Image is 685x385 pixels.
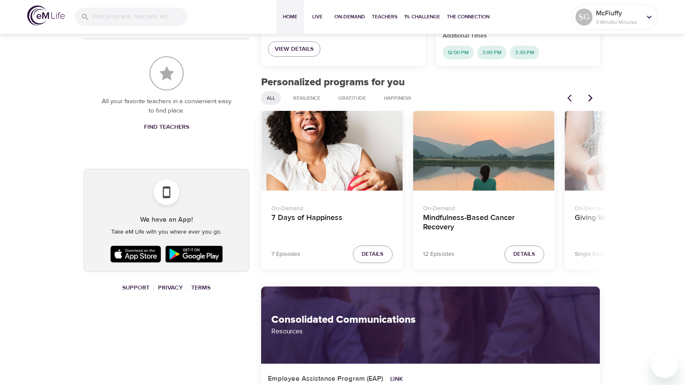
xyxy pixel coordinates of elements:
[581,89,600,107] button: Next items
[334,12,365,21] span: On-Demand
[261,111,403,191] button: 7 Days of Happiness
[307,12,328,21] span: Live
[596,18,641,26] p: 3 Mindful Minutes
[504,246,544,263] button: Details
[576,9,593,26] div: SG
[27,6,65,26] img: logo
[443,32,593,41] p: Additional Times
[271,201,392,213] p: On-Demand
[443,46,474,59] div: 12:00 PM
[280,12,300,21] span: Home
[477,49,507,56] span: 3:00 PM
[562,89,581,107] button: Previous items
[153,282,155,294] li: ·
[379,95,416,102] span: Happiness
[91,228,242,237] p: Take eM Life with you where ever you go.
[275,44,314,55] span: View Details
[91,215,242,224] h5: We have an App!
[271,326,590,336] p: Resources
[378,91,417,105] div: Happiness
[108,243,164,265] img: Apple App Store
[423,201,544,213] p: On-Demand
[261,91,281,105] div: All
[353,246,392,263] button: Details
[141,119,193,135] a: Find Teachers
[596,8,641,18] p: McFluffy
[268,374,383,383] h5: Employee Assistance Program (EAP)
[423,250,455,259] p: 12 Episodes
[513,249,535,259] span: Details
[288,95,325,102] span: Resilience
[390,375,403,383] a: Link
[372,12,397,21] span: Teachers
[186,282,188,294] li: ·
[101,97,232,116] p: All your favorite teachers in a convienient easy to find place.
[510,46,539,59] div: 3:30 PM
[93,8,187,26] input: Find programs, teachers, etc...
[510,49,539,56] span: 3:30 PM
[333,91,371,105] div: Gratitude
[477,46,507,59] div: 3:00 PM
[413,111,554,191] button: Mindfulness-Based Cancer Recovery
[271,213,392,234] h4: 7 Days of Happiness
[443,49,474,56] span: 12:00 PM
[575,250,614,259] p: Single Episode
[261,76,600,89] h2: Personalized programs for you
[271,314,590,326] h2: Consolidated Communications
[423,213,544,234] h4: Mindfulness-Based Cancer Recovery
[271,250,300,259] p: 7 Episodes
[122,284,150,292] a: Support
[83,282,249,294] nav: breadcrumb
[262,95,280,102] span: All
[144,122,189,133] span: Find Teachers
[268,41,320,57] a: View Details
[158,284,183,292] a: Privacy
[150,56,184,90] img: Favorite Teachers
[288,91,326,105] div: Resilience
[447,12,489,21] span: The Connection
[191,284,210,292] a: Terms
[362,249,383,259] span: Details
[333,95,371,102] span: Gratitude
[651,351,678,378] iframe: Button to launch messaging window
[404,12,440,21] span: 1% Challenge
[163,243,224,265] img: Google Play Store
